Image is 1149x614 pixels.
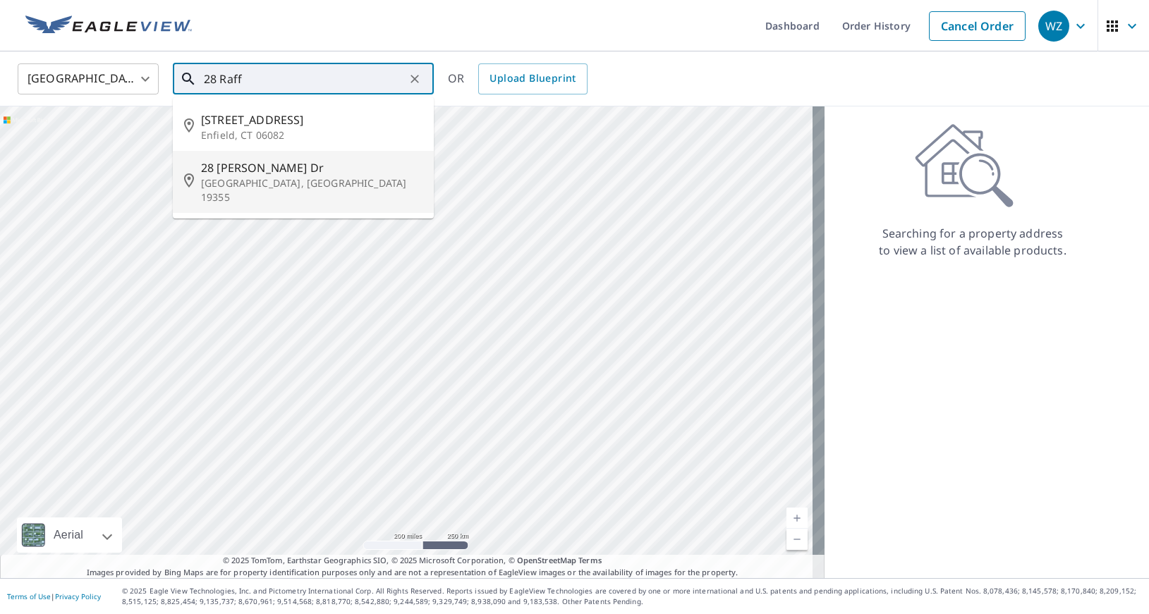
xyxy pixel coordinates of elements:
div: WZ [1038,11,1069,42]
a: Terms of Use [7,591,51,601]
span: © 2025 TomTom, Earthstar Geographics SIO, © 2025 Microsoft Corporation, © [223,555,602,567]
a: OpenStreetMap [517,555,576,565]
a: Privacy Policy [55,591,101,601]
p: © 2025 Eagle View Technologies, Inc. and Pictometry International Corp. All Rights Reserved. Repo... [122,586,1142,607]
p: [GEOGRAPHIC_DATA], [GEOGRAPHIC_DATA] 19355 [201,176,422,204]
img: EV Logo [25,16,192,37]
p: Searching for a property address to view a list of available products. [878,225,1067,259]
button: Clear [405,69,425,89]
span: 28 [PERSON_NAME] Dr [201,159,422,176]
a: Current Level 5, Zoom In [786,508,808,529]
div: Aerial [17,517,122,553]
a: Terms [578,555,602,565]
span: Upload Blueprint [490,70,576,87]
span: [STREET_ADDRESS] [201,111,422,128]
p: | [7,592,101,601]
a: Upload Blueprint [478,63,587,94]
div: Aerial [49,517,87,553]
div: [GEOGRAPHIC_DATA] [18,59,159,99]
p: Enfield, CT 06082 [201,128,422,142]
a: Current Level 5, Zoom Out [786,529,808,550]
input: Search by address or latitude-longitude [204,59,405,99]
div: OR [448,63,588,94]
a: Cancel Order [929,11,1026,41]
